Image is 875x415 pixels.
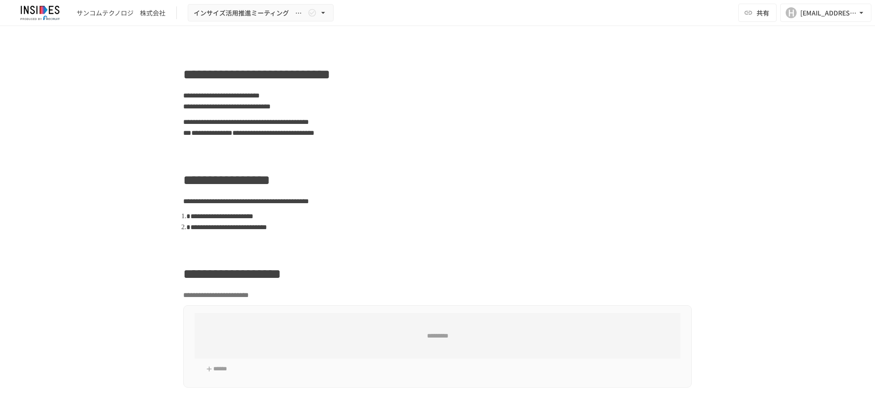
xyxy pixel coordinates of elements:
button: 共有 [738,4,777,22]
button: インサイズ活用推進ミーティング ～1回目～ [188,4,334,22]
button: H[EMAIL_ADDRESS][DOMAIN_NAME] [780,4,871,22]
span: インサイズ活用推進ミーティング ～1回目～ [194,7,306,19]
div: H [786,7,797,18]
div: [EMAIL_ADDRESS][DOMAIN_NAME] [800,7,857,19]
div: サンコムテクノロジ 株式会社 [77,8,165,18]
span: 共有 [757,8,769,18]
img: JmGSPSkPjKwBq77AtHmwC7bJguQHJlCRQfAXtnx4WuV [11,5,69,20]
